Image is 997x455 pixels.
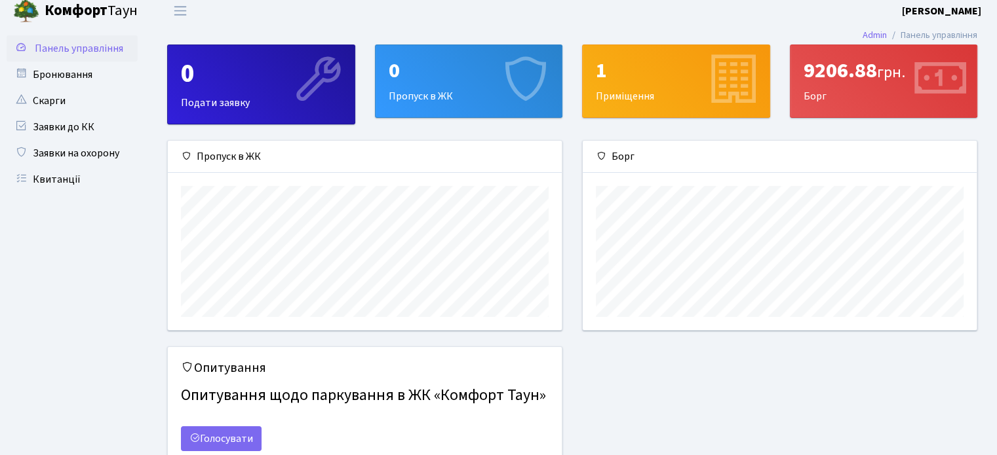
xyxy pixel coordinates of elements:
[375,45,563,118] a: 0Пропуск в ЖК
[168,141,562,173] div: Пропуск в ЖК
[7,166,138,192] a: Квитанції
[181,58,342,90] div: 0
[583,141,977,173] div: Борг
[877,61,905,84] span: грн.
[376,45,562,117] div: Пропуск в ЖК
[7,62,138,88] a: Бронювання
[583,45,770,117] div: Приміщення
[7,88,138,114] a: Скарги
[7,114,138,140] a: Заявки до КК
[181,381,549,410] h4: Опитування щодо паркування в ЖК «Комфорт Таун»
[863,28,887,42] a: Admin
[7,140,138,166] a: Заявки на охорону
[902,4,981,18] b: [PERSON_NAME]
[389,58,549,83] div: 0
[167,45,355,124] a: 0Подати заявку
[582,45,770,118] a: 1Приміщення
[181,426,262,451] a: Голосувати
[791,45,977,117] div: Борг
[902,3,981,19] a: [PERSON_NAME]
[843,22,997,49] nav: breadcrumb
[35,41,123,56] span: Панель управління
[7,35,138,62] a: Панель управління
[887,28,977,43] li: Панель управління
[181,360,549,376] h5: Опитування
[168,45,355,124] div: Подати заявку
[596,58,756,83] div: 1
[804,58,964,83] div: 9206.88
